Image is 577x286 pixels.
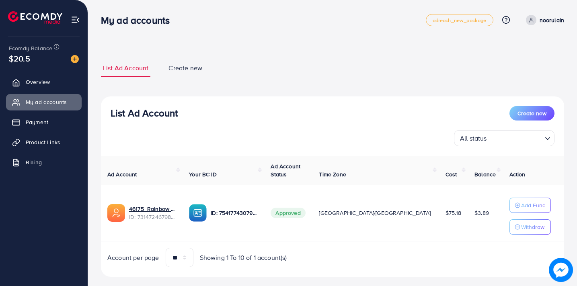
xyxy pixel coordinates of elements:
[319,209,431,217] span: [GEOGRAPHIC_DATA]/[GEOGRAPHIC_DATA]
[319,170,346,178] span: Time Zone
[26,78,50,86] span: Overview
[489,131,542,144] input: Search for option
[521,200,546,210] p: Add Fund
[458,133,489,144] span: All status
[71,15,80,25] img: menu
[540,15,564,25] p: noorulain
[271,208,305,218] span: Approved
[454,130,554,146] div: Search for option
[446,209,461,217] span: $75.18
[6,94,82,110] a: My ad accounts
[111,107,178,119] h3: List Ad Account
[6,74,82,90] a: Overview
[474,209,489,217] span: $3.89
[200,253,287,262] span: Showing 1 To 10 of 1 account(s)
[521,222,544,232] p: Withdraw
[509,219,551,235] button: Withdraw
[517,109,546,117] span: Create new
[446,170,457,178] span: Cost
[6,154,82,170] a: Billing
[509,198,551,213] button: Add Fund
[26,138,60,146] span: Product Links
[71,55,79,63] img: image
[474,170,496,178] span: Balance
[101,14,176,26] h3: My ad accounts
[271,162,300,178] span: Ad Account Status
[9,53,30,64] span: $20.5
[9,44,52,52] span: Ecomdy Balance
[26,158,42,166] span: Billing
[509,106,554,121] button: Create new
[129,205,176,213] a: 46175_Rainbow Mart_1703092077019
[107,204,125,222] img: ic-ads-acc.e4c84228.svg
[6,114,82,130] a: Payment
[107,253,159,262] span: Account per page
[189,170,217,178] span: Your BC ID
[103,63,148,73] span: List Ad Account
[509,170,526,178] span: Action
[426,14,493,26] a: adreach_new_package
[129,213,176,221] span: ID: 7314724679808335874
[129,205,176,221] div: <span class='underline'>46175_Rainbow Mart_1703092077019</span></br>7314724679808335874
[168,63,202,73] span: Create new
[211,208,258,218] p: ID: 7541774307903438866
[433,18,487,23] span: adreach_new_package
[189,204,207,222] img: ic-ba-acc.ded83a64.svg
[26,98,67,106] span: My ad accounts
[8,11,62,24] img: logo
[523,15,564,25] a: noorulain
[6,134,82,150] a: Product Links
[107,170,137,178] span: Ad Account
[26,118,48,126] span: Payment
[549,258,573,282] img: image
